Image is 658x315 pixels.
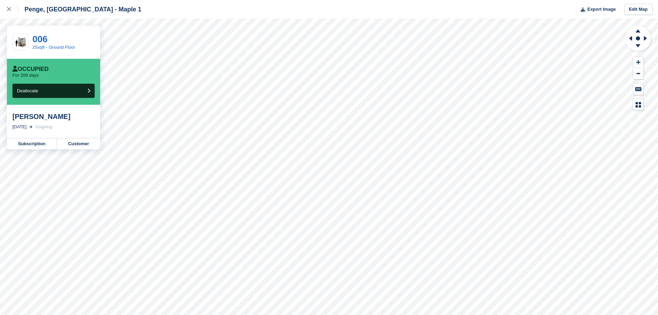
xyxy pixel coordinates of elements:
div: Ongoing [35,123,52,130]
span: Deallocate [17,88,38,93]
img: arrow-right-light-icn-cde0832a797a2874e46488d9cf13f60e5c3a73dbe684e267c42b8395dfbc2abf.svg [29,126,32,128]
div: Occupied [12,66,49,73]
button: Zoom Out [633,68,643,80]
div: Penge, [GEOGRAPHIC_DATA] - Maple 1 [18,5,141,13]
div: [DATE] [12,123,27,130]
a: 25sqft - Ground Floor [32,45,75,50]
a: Edit Map [624,4,652,15]
button: Map Legend [633,99,643,110]
button: Export Image [576,4,616,15]
a: Subscription [7,138,57,149]
a: Customer [57,138,100,149]
button: Deallocate [12,84,95,98]
span: Export Image [587,6,616,13]
div: [PERSON_NAME] [12,112,95,121]
button: Zoom In [633,57,643,68]
img: 25-sqft-unit.jpg [13,36,29,48]
a: 006 [32,34,47,44]
button: Keyboard Shortcuts [633,83,643,95]
p: For 209 days [12,73,39,78]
